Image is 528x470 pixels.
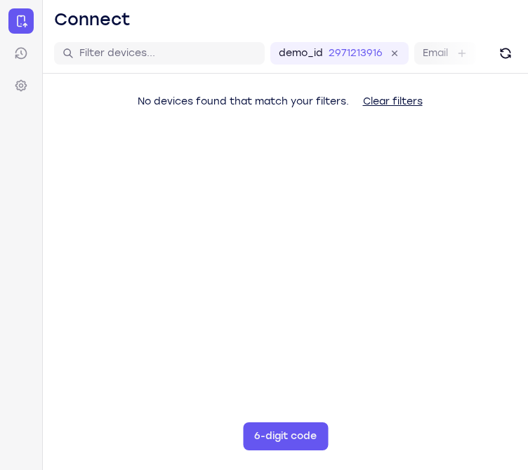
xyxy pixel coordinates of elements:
[423,46,448,60] label: Email
[79,46,256,60] input: Filter devices...
[8,8,34,34] a: Connect
[494,42,517,65] button: Refresh
[8,41,34,66] a: Sessions
[279,46,323,60] label: demo_id
[8,73,34,98] a: Settings
[138,95,349,107] span: No devices found that match your filters.
[54,8,131,31] h1: Connect
[243,422,328,450] button: 6-digit code
[352,88,434,116] button: Clear filters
